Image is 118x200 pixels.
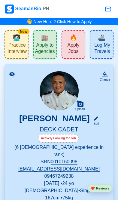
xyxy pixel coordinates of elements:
[70,33,77,42] span: new
[38,134,79,143] div: Actively Looking for Job
[91,121,99,126] div: Edit
[12,187,106,194] p: [DEMOGRAPHIC_DATA] • Single
[63,42,83,56] span: Apply Jobs
[19,113,90,126] h3: [PERSON_NAME]
[12,158,106,165] p: SRN
[100,77,110,82] div: Change
[5,5,49,14] div: SeamanBio
[18,29,29,34] div: New
[12,180,106,187] p: [DATE] • 24 yo
[93,42,112,56] span: Log My Travels
[88,184,112,192] button: heartReviews
[75,107,85,111] div: Upload
[12,144,106,158] p: (6 [DEMOGRAPHIC_DATA] experience in rank)
[41,6,50,11] span: .PH
[8,42,27,56] span: Practice Interview
[41,33,49,42] span: agencies
[12,126,106,134] h5: DECK CADET
[34,19,92,24] a: New Here ? Click How to Apply
[91,186,95,190] span: heart
[5,5,14,14] img: Logo
[13,33,20,42] span: interview
[26,17,33,26] span: bell
[35,42,55,56] span: Apply to Agencies
[98,33,105,42] span: travel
